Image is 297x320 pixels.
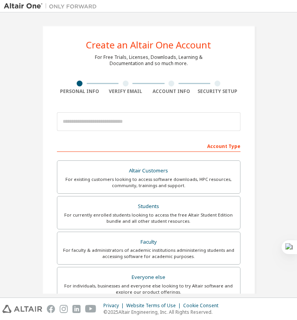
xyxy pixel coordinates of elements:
[62,201,235,212] div: Students
[62,272,235,283] div: Everyone else
[62,283,235,295] div: For individuals, businesses and everyone else looking to try Altair software and explore our prod...
[85,305,96,313] img: youtube.svg
[95,54,203,67] div: For Free Trials, Licenses, Downloads, Learning & Documentation and so much more.
[183,303,223,309] div: Cookie Consent
[86,40,211,50] div: Create an Altair One Account
[72,305,81,313] img: linkedin.svg
[103,303,126,309] div: Privacy
[149,88,195,95] div: Account Info
[2,305,42,313] img: altair_logo.svg
[62,237,235,248] div: Faculty
[62,176,235,189] div: For existing customers looking to access software downloads, HPC resources, community, trainings ...
[60,305,68,313] img: instagram.svg
[103,88,149,95] div: Verify Email
[4,2,101,10] img: Altair One
[57,139,240,152] div: Account Type
[126,303,183,309] div: Website Terms of Use
[62,247,235,260] div: For faculty & administrators of academic institutions administering students and accessing softwa...
[57,88,103,95] div: Personal Info
[62,165,235,176] div: Altair Customers
[194,88,240,95] div: Security Setup
[47,305,55,313] img: facebook.svg
[103,309,223,315] p: © 2025 Altair Engineering, Inc. All Rights Reserved.
[62,212,235,224] div: For currently enrolled students looking to access the free Altair Student Edition bundle and all ...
